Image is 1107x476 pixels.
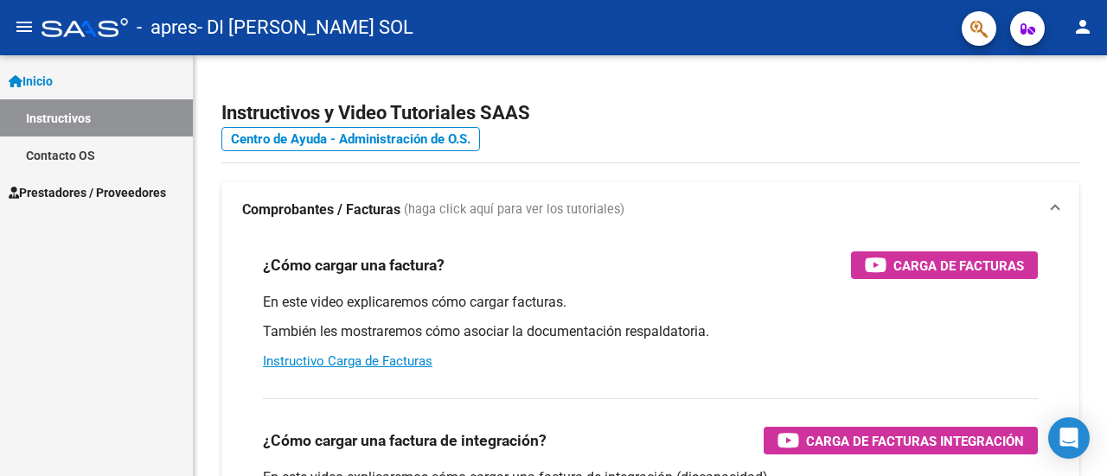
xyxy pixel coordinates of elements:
[197,9,413,47] span: - DI [PERSON_NAME] SOL
[221,182,1079,238] mat-expansion-panel-header: Comprobantes / Facturas (haga click aquí para ver los tutoriales)
[263,293,1038,312] p: En este video explicaremos cómo cargar facturas.
[851,251,1038,279] button: Carga de Facturas
[263,253,445,277] h3: ¿Cómo cargar una factura?
[263,322,1038,341] p: También les mostraremos cómo asociar la documentación respaldatoria.
[9,183,166,202] span: Prestadores / Proveedores
[221,127,480,151] a: Centro de Ayuda - Administración de O.S.
[9,72,53,91] span: Inicio
[1072,16,1093,37] mat-icon: person
[14,16,35,37] mat-icon: menu
[893,255,1024,276] span: Carga de Facturas
[764,427,1038,454] button: Carga de Facturas Integración
[404,200,624,219] span: (haga click aquí para ver los tutoriales)
[263,353,432,369] a: Instructivo Carga de Facturas
[806,430,1024,452] span: Carga de Facturas Integración
[221,97,1079,130] h2: Instructivos y Video Tutoriales SAAS
[263,428,547,453] h3: ¿Cómo cargar una factura de integración?
[242,200,400,219] strong: Comprobantes / Facturas
[1048,417,1090,459] div: Open Intercom Messenger
[137,9,197,47] span: - apres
